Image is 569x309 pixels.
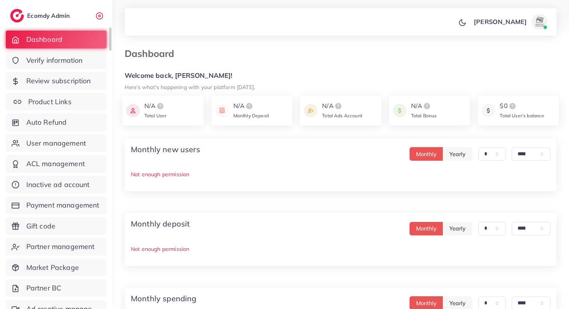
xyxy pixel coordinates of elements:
[6,134,106,152] a: User management
[410,147,443,161] button: Monthly
[410,222,443,235] button: Monthly
[26,76,91,86] span: Review subscription
[6,93,106,111] a: Product Links
[27,12,72,19] h2: Ecomdy Admin
[411,113,437,118] span: Total Bonus
[304,101,317,120] img: icon payment
[125,72,557,80] h5: Welcome back, [PERSON_NAME]!
[131,170,550,179] p: Not enough permission
[26,263,79,273] span: Market Package
[26,159,85,169] span: ACL management
[6,72,106,90] a: Review subscription
[144,101,167,111] div: N/A
[131,294,197,303] h4: Monthly spending
[245,101,254,111] img: logo
[500,101,544,111] div: $0
[26,117,67,127] span: Auto Refund
[131,145,200,154] h4: Monthly new users
[215,101,229,120] img: icon payment
[470,14,550,29] a: [PERSON_NAME]avatar
[26,242,95,252] span: Partner management
[411,101,437,111] div: N/A
[6,238,106,256] a: Partner management
[233,101,269,111] div: N/A
[26,55,83,65] span: Verify information
[500,113,544,118] span: Total User’s balance
[322,113,362,118] span: Total Ads Account
[156,101,165,111] img: logo
[125,48,180,59] h3: Dashboard
[26,221,55,231] span: Gift code
[126,101,140,120] img: icon payment
[322,101,362,111] div: N/A
[443,222,472,235] button: Yearly
[474,17,527,26] p: [PERSON_NAME]
[10,9,72,22] a: logoEcomdy Admin
[6,176,106,194] a: Inactive ad account
[6,31,106,48] a: Dashboard
[393,101,406,120] img: icon payment
[10,9,24,22] img: logo
[334,101,343,111] img: logo
[131,219,190,228] h4: Monthly deposit
[26,200,99,210] span: Payment management
[6,279,106,297] a: Partner BC
[6,259,106,276] a: Market Package
[131,244,550,254] p: Not enough permission
[508,101,517,111] img: logo
[125,84,255,90] small: Here's what's happening with your platform [DATE].
[26,283,62,293] span: Partner BC
[6,196,106,214] a: Payment management
[26,138,86,148] span: User management
[28,97,72,107] span: Product Links
[6,113,106,131] a: Auto Refund
[6,51,106,69] a: Verify information
[233,113,269,118] span: Monthly Deposit
[422,101,432,111] img: logo
[26,34,62,45] span: Dashboard
[6,217,106,235] a: Gift code
[144,113,167,118] span: Total User
[482,101,495,120] img: icon payment
[532,14,547,29] img: avatar
[26,180,90,190] span: Inactive ad account
[6,155,106,173] a: ACL management
[443,147,472,161] button: Yearly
